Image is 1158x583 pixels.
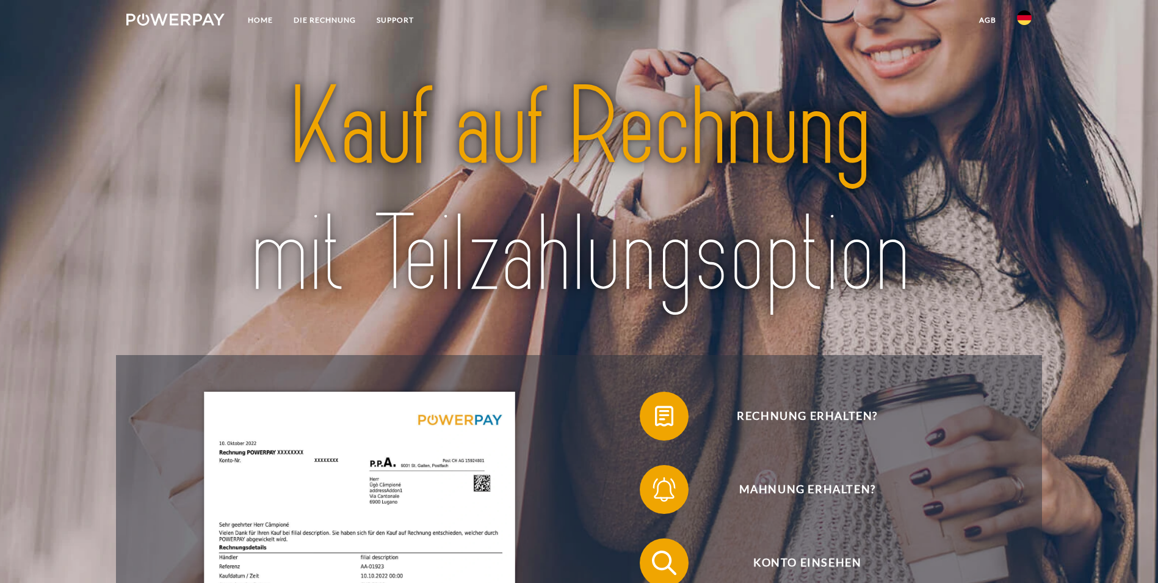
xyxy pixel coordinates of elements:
a: agb [969,9,1007,31]
button: Rechnung erhalten? [640,392,957,441]
img: qb_bell.svg [649,474,679,505]
a: Home [237,9,283,31]
img: logo-powerpay-white.svg [126,13,225,26]
a: SUPPORT [366,9,424,31]
a: DIE RECHNUNG [283,9,366,31]
span: Mahnung erhalten? [657,465,957,514]
img: title-powerpay_de.svg [171,58,987,324]
img: qb_search.svg [649,548,679,578]
img: qb_bill.svg [649,401,679,431]
img: de [1017,10,1032,25]
span: Rechnung erhalten? [657,392,957,441]
button: Mahnung erhalten? [640,465,957,514]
